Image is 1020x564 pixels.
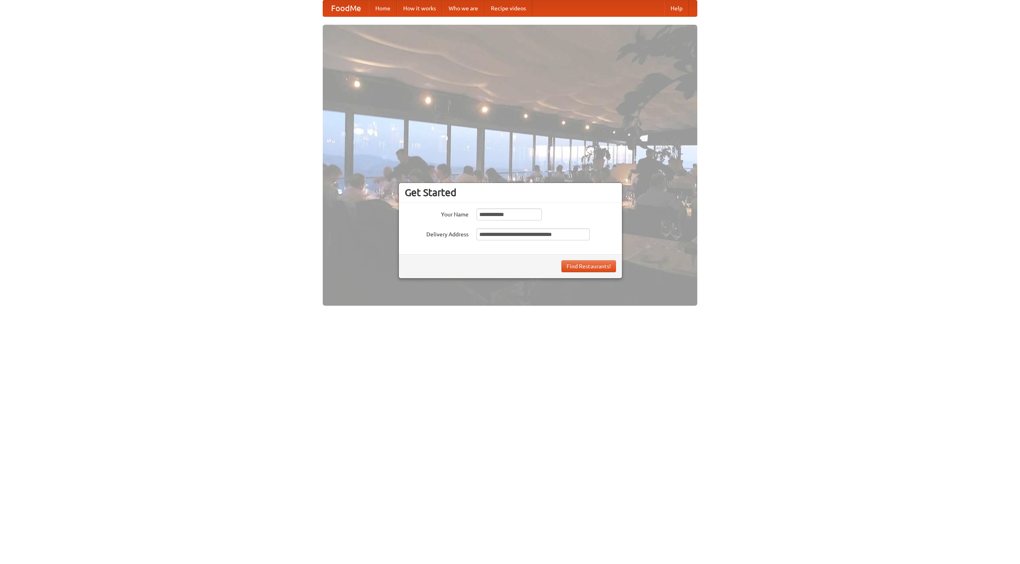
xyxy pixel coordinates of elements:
label: Delivery Address [405,228,469,238]
a: FoodMe [323,0,369,16]
a: How it works [397,0,442,16]
a: Help [664,0,689,16]
button: Find Restaurants! [561,260,616,272]
h3: Get Started [405,187,616,198]
label: Your Name [405,208,469,218]
a: Home [369,0,397,16]
a: Who we are [442,0,484,16]
a: Recipe videos [484,0,532,16]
